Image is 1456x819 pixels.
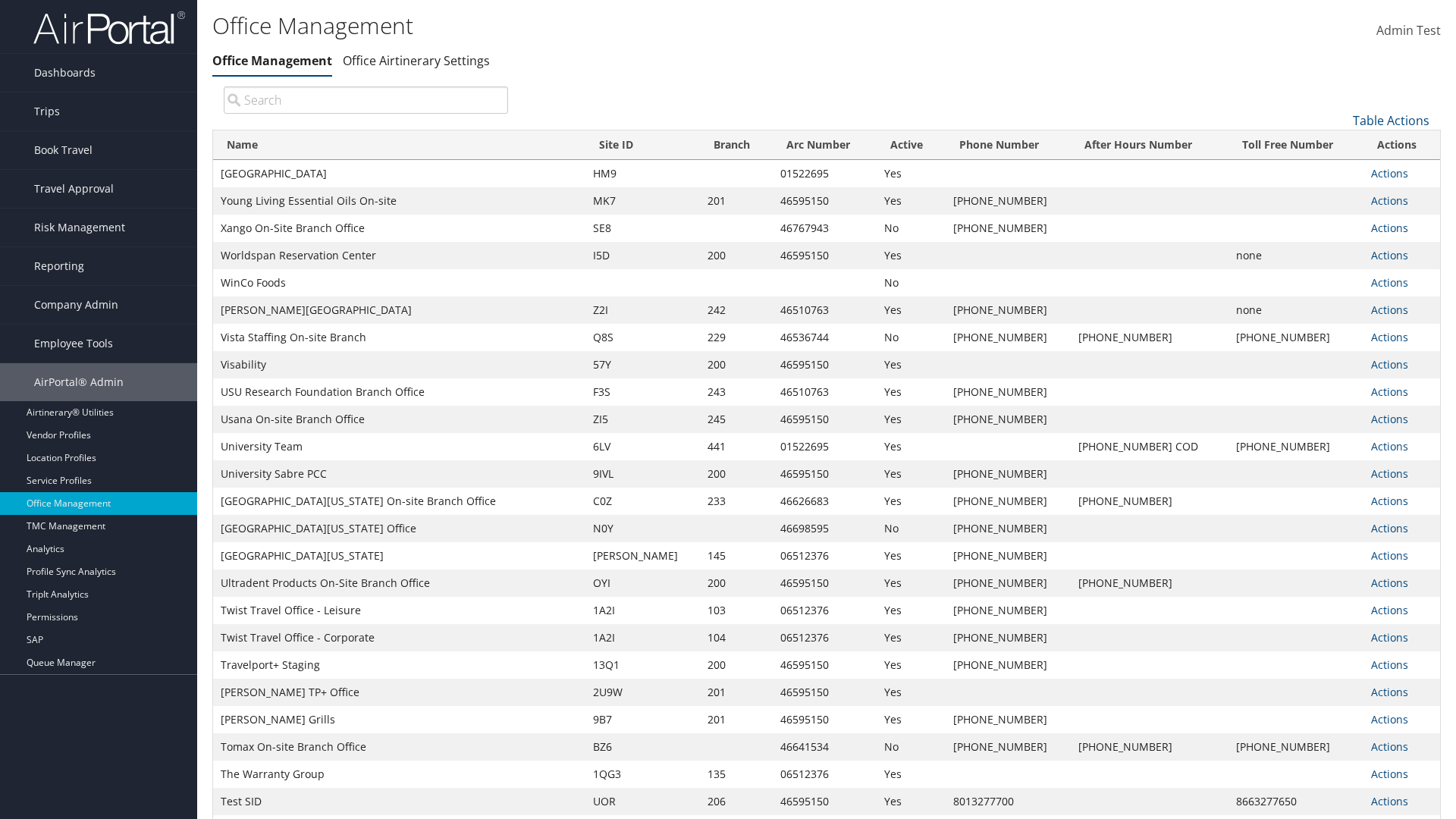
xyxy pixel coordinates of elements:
[213,679,585,706] td: [PERSON_NAME] TP+ Office
[946,570,1071,597] td: [PHONE_NUMBER]
[773,242,877,269] td: 46595150
[1371,248,1408,262] a: Actions
[946,460,1071,488] td: [PHONE_NUMBER]
[773,160,877,187] td: 01522695
[585,160,700,187] td: HM9
[1371,630,1408,645] a: Actions
[213,733,585,761] td: Tomax On-site Branch Office
[1071,130,1228,160] th: After Hours Number: activate to sort column ascending
[34,209,125,246] span: Risk Management
[1371,357,1408,372] a: Actions
[1363,130,1440,160] th: Actions
[213,761,585,788] td: The Warranty Group
[877,624,945,651] td: Yes
[946,130,1071,160] th: Phone Number: activate to sort column ascending
[213,597,585,624] td: Twist Travel Office - Leisure
[213,570,585,597] td: Ultradent Products On-Site Branch Office
[1228,733,1364,761] td: [PHONE_NUMBER]
[1371,548,1408,563] a: Actions
[773,215,877,242] td: 46767943
[213,130,585,160] th: Name: activate to sort column ascending
[773,788,877,815] td: 46595150
[34,325,113,362] span: Employee Tools
[585,733,700,761] td: BZ6
[877,706,945,733] td: Yes
[1371,330,1408,344] a: Actions
[213,269,585,297] td: WinCo Foods
[213,187,585,215] td: Young Living Essential Oils On-site
[585,433,700,460] td: 6LV
[1371,685,1408,699] a: Actions
[773,761,877,788] td: 06512376
[773,570,877,597] td: 46595150
[700,679,773,706] td: 201
[877,406,945,433] td: Yes
[34,170,114,208] span: Travel Approval
[1371,466,1408,481] a: Actions
[700,570,773,597] td: 200
[585,761,700,788] td: 1QG3
[585,570,700,597] td: OYI
[1071,324,1228,351] td: [PHONE_NUMBER]
[1371,712,1408,726] a: Actions
[1371,576,1408,590] a: Actions
[773,624,877,651] td: 06512376
[700,351,773,378] td: 200
[585,488,700,515] td: C0Z
[773,733,877,761] td: 46641534
[700,651,773,679] td: 200
[1371,494,1408,508] a: Actions
[1371,384,1408,399] a: Actions
[946,324,1071,351] td: [PHONE_NUMBER]
[585,651,700,679] td: 13Q1
[585,406,700,433] td: ZI5
[1371,166,1408,180] a: Actions
[212,10,1031,42] h1: Office Management
[946,378,1071,406] td: [PHONE_NUMBER]
[1376,8,1441,55] a: Admin Test
[700,706,773,733] td: 201
[585,242,700,269] td: I5D
[1371,193,1408,208] a: Actions
[1353,112,1429,129] a: Table Actions
[773,515,877,542] td: 46698595
[213,624,585,651] td: Twist Travel Office - Corporate
[1371,412,1408,426] a: Actions
[1228,297,1364,324] td: none
[877,733,945,761] td: No
[213,297,585,324] td: [PERSON_NAME][GEOGRAPHIC_DATA]
[585,679,700,706] td: 2U9W
[700,378,773,406] td: 243
[877,433,945,460] td: Yes
[946,406,1071,433] td: [PHONE_NUMBER]
[946,187,1071,215] td: [PHONE_NUMBER]
[1071,733,1228,761] td: [PHONE_NUMBER]
[877,130,945,160] th: Active: activate to sort column ascending
[585,706,700,733] td: 9B7
[213,242,585,269] td: Worldspan Reservation Center
[585,597,700,624] td: 1A2I
[213,324,585,351] td: Vista Staffing On-site Branch
[877,351,945,378] td: Yes
[700,130,773,160] th: Branch: activate to sort column ascending
[700,597,773,624] td: 103
[877,542,945,570] td: Yes
[34,93,60,130] span: Trips
[946,788,1071,815] td: 8013277700
[946,297,1071,324] td: [PHONE_NUMBER]
[946,488,1071,515] td: [PHONE_NUMBER]
[773,433,877,460] td: 01522695
[1371,767,1408,781] a: Actions
[1071,488,1228,515] td: [PHONE_NUMBER]
[213,542,585,570] td: [GEOGRAPHIC_DATA][US_STATE]
[877,679,945,706] td: Yes
[1371,603,1408,617] a: Actions
[585,378,700,406] td: F3S
[1376,22,1441,39] span: Admin Test
[212,52,332,69] a: Office Management
[213,706,585,733] td: [PERSON_NAME] Grills
[773,130,877,160] th: Arc Number: activate to sort column ascending
[946,597,1071,624] td: [PHONE_NUMBER]
[1371,275,1408,290] a: Actions
[773,297,877,324] td: 46510763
